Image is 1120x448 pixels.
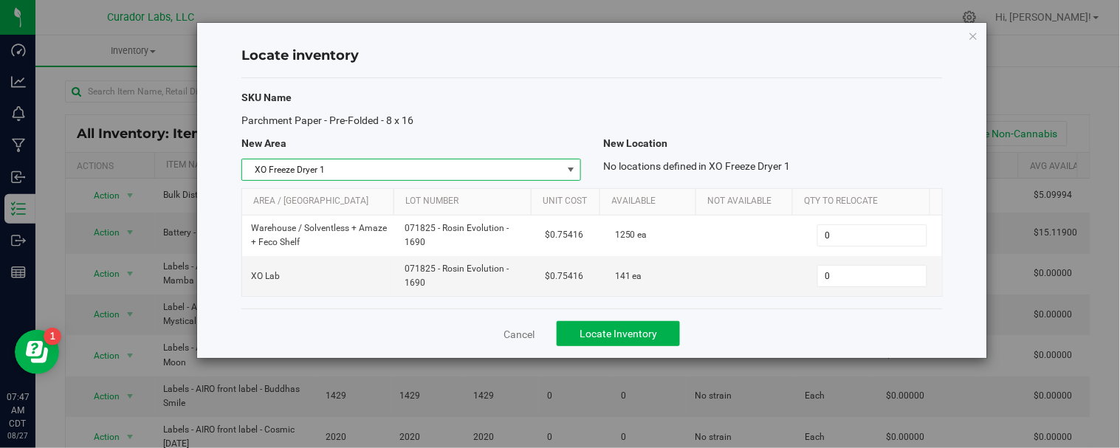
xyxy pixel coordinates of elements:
[405,196,526,207] a: Lot Number
[615,228,647,242] span: 1250 ea
[562,159,580,180] span: select
[251,221,388,249] span: Warehouse / Solventless + Amaze + Feco Shelf
[818,266,927,286] input: 0
[545,228,583,242] span: $0.75416
[251,269,280,283] span: XO Lab
[241,92,292,103] span: SKU Name
[241,46,943,66] h4: Locate inventory
[580,328,657,340] span: Locate Inventory
[708,196,787,207] a: Not Available
[405,221,527,249] span: 071825 - Rosin Evolution - 1690
[545,269,583,283] span: $0.75416
[241,137,286,149] span: New Area
[242,159,562,180] span: XO Freeze Dryer 1
[44,328,61,345] iframe: Resource center unread badge
[504,327,535,342] a: Cancel
[543,196,594,207] a: Unit Cost
[804,196,924,207] a: Qty to Relocate
[603,137,667,149] span: New Location
[615,269,642,283] span: 141 ea
[557,321,680,346] button: Locate Inventory
[253,196,388,207] a: Area / [GEOGRAPHIC_DATA]
[15,330,59,374] iframe: Resource center
[603,160,791,172] span: No locations defined in XO Freeze Dryer 1
[612,196,691,207] a: Available
[405,262,527,290] span: 071825 - Rosin Evolution - 1690
[818,225,927,246] input: 0
[241,114,413,126] span: Parchment Paper - Pre-Folded - 8 x 16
